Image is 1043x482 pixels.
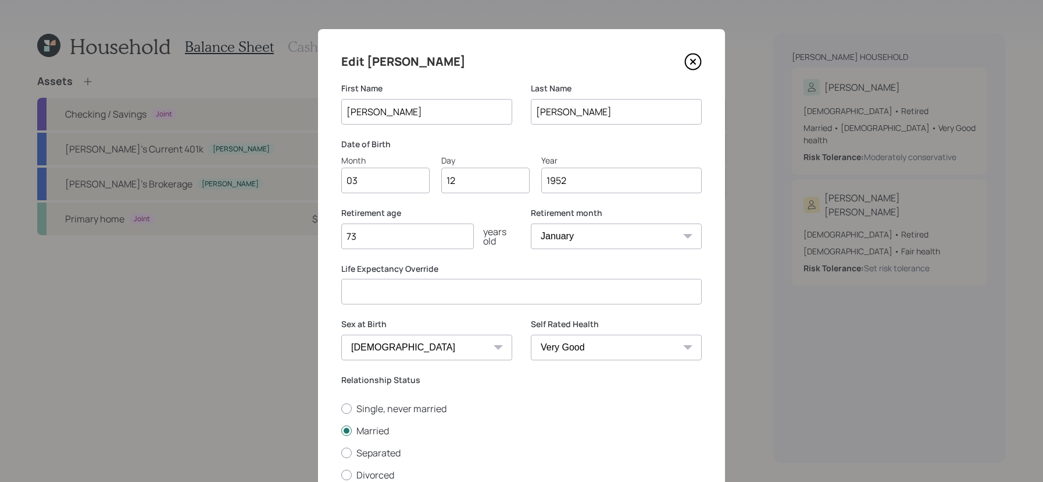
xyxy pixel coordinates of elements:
input: Day [441,168,530,193]
label: Single, never married [341,402,702,415]
label: Retirement month [531,207,702,219]
label: Self Rated Health [531,318,702,330]
label: Divorced [341,469,702,481]
input: Month [341,168,430,193]
input: Year [541,168,702,193]
label: Relationship Status [341,374,702,386]
label: Life Expectancy Override [341,263,702,275]
h4: Edit [PERSON_NAME] [341,52,466,71]
label: Date of Birth [341,139,702,150]
label: Retirement age [341,207,512,219]
div: Month [341,154,430,166]
label: Sex at Birth [341,318,512,330]
label: First Name [341,83,512,94]
label: Separated [341,446,702,459]
div: Year [541,154,702,166]
div: years old [474,227,512,246]
div: Day [441,154,530,166]
label: Married [341,424,702,437]
label: Last Name [531,83,702,94]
